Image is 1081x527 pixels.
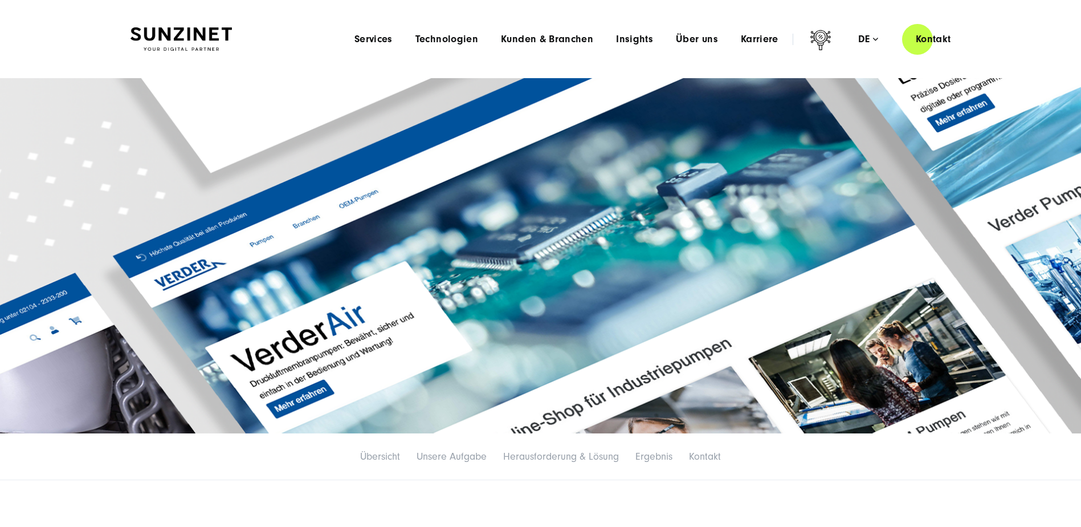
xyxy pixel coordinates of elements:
a: Karriere [741,34,778,45]
a: Kontakt [689,451,721,463]
a: Kunden & Branchen [501,34,593,45]
a: Über uns [676,34,718,45]
a: Ergebnis [635,451,672,463]
div: de [858,34,878,45]
a: Kontakt [902,23,965,55]
a: Services [354,34,393,45]
a: Übersicht [360,451,400,463]
a: Herausforderung & Lösung [503,451,619,463]
a: Insights [616,34,653,45]
a: Unsere Aufgabe [417,451,487,463]
img: SUNZINET Full Service Digital Agentur [130,27,232,51]
a: Technologien [415,34,478,45]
